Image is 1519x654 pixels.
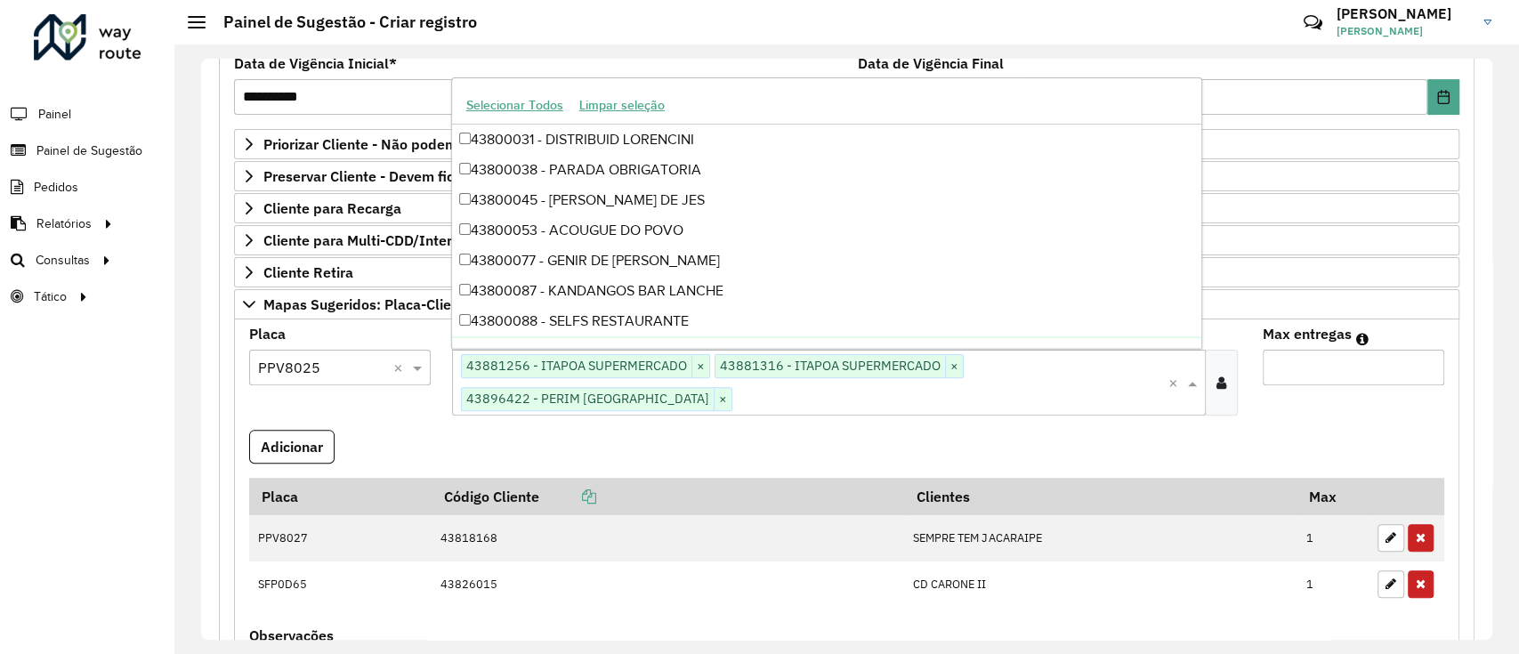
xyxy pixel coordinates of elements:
a: Preservar Cliente - Devem ficar no buffer, não roteirizar [234,161,1459,191]
a: Mapas Sugeridos: Placa-Cliente [234,289,1459,319]
td: SFP0D65 [249,561,432,608]
td: SEMPRE TEM JACARAIPE [904,515,1297,561]
ng-dropdown-panel: Options list [451,77,1202,349]
div: 43800087 - KANDANGOS BAR LANCHE [452,276,1201,306]
span: 43881316 - ITAPOA SUPERMERCADO [715,355,945,376]
span: Clear all [393,357,408,378]
th: Clientes [904,478,1297,515]
div: 43800100 - LANCH. HORTO MARUIPE [452,336,1201,367]
button: Adicionar [249,430,335,464]
div: 43800077 - GENIR DE [PERSON_NAME] [452,246,1201,276]
label: Data de Vigência Final [858,52,1004,74]
th: Código Cliente [432,478,904,515]
span: Pedidos [34,178,78,197]
div: 43800038 - PARADA OBRIGATORIA [452,155,1201,185]
div: 43800045 - [PERSON_NAME] DE JES [452,185,1201,215]
span: 43881256 - ITAPOA SUPERMERCADO [462,355,691,376]
button: Limpar seleção [571,92,673,119]
span: Mapas Sugeridos: Placa-Cliente [263,297,473,311]
span: 43896422 - PERIM [GEOGRAPHIC_DATA] [462,388,714,409]
button: Selecionar Todos [458,92,571,119]
span: × [945,356,963,377]
span: Cliente Retira [263,265,353,279]
h2: Painel de Sugestão - Criar registro [206,12,477,32]
span: Cliente para Recarga [263,201,401,215]
td: CD CARONE II [904,561,1297,608]
td: 43826015 [432,561,904,608]
a: Cliente para Recarga [234,193,1459,223]
span: × [714,389,731,410]
span: Clear all [1168,372,1184,393]
td: PPV8027 [249,515,432,561]
a: Contato Rápido [1294,4,1332,42]
a: Copiar [538,488,595,505]
td: 1 [1297,515,1369,561]
td: 43818168 [432,515,904,561]
em: Máximo de clientes que serão colocados na mesma rota com os clientes informados [1356,332,1369,346]
label: Max entregas [1263,323,1352,344]
td: 1 [1297,561,1369,608]
span: [PERSON_NAME] [1337,23,1470,39]
div: 43800031 - DISTRIBUID LORENCINI [452,125,1201,155]
h3: [PERSON_NAME] [1337,5,1470,22]
button: Choose Date [1427,79,1459,115]
a: Cliente para Multi-CDD/Internalização [234,225,1459,255]
label: Observações [249,625,334,646]
label: Data de Vigência Inicial [234,52,397,74]
span: Consultas [36,251,90,270]
span: Cliente para Multi-CDD/Internalização [263,233,514,247]
span: Priorizar Cliente - Não podem ficar no buffer [263,137,554,151]
div: 43800053 - ACOUGUE DO POVO [452,215,1201,246]
span: × [691,356,709,377]
a: Cliente Retira [234,257,1459,287]
span: Preservar Cliente - Devem ficar no buffer, não roteirizar [263,169,626,183]
span: Relatórios [36,214,92,233]
a: Priorizar Cliente - Não podem ficar no buffer [234,129,1459,159]
div: 43800088 - SELFS RESTAURANTE [452,306,1201,336]
span: Painel de Sugestão [36,141,142,160]
label: Placa [249,323,286,344]
span: Painel [38,105,71,124]
span: Tático [34,287,67,306]
th: Placa [249,478,432,515]
th: Max [1297,478,1369,515]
